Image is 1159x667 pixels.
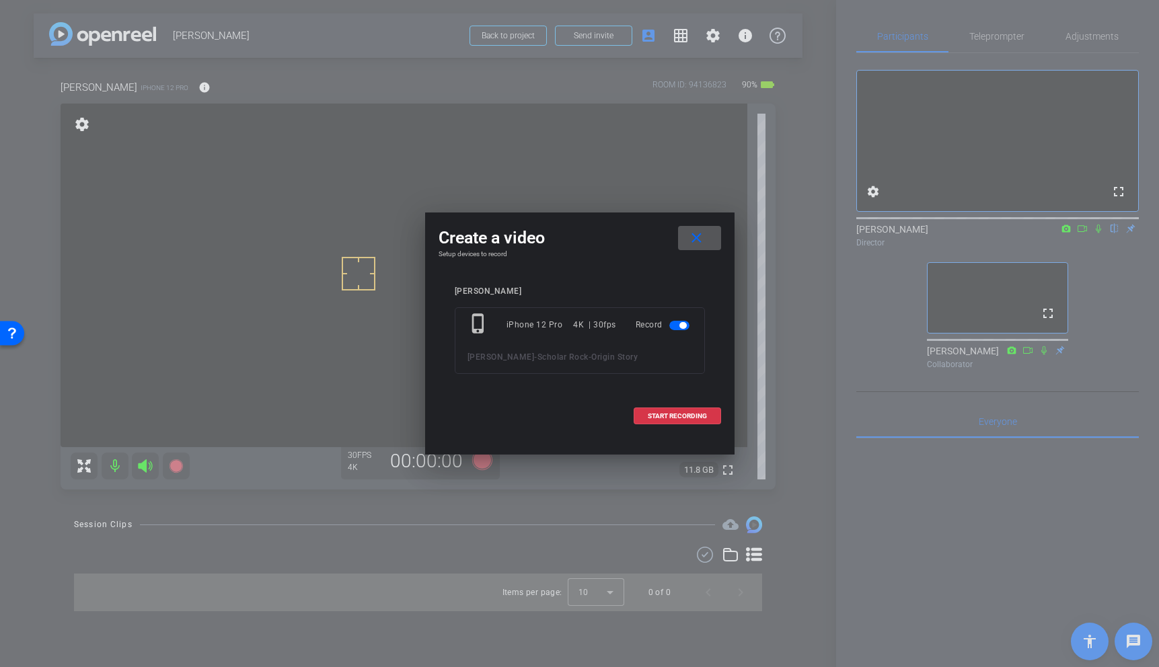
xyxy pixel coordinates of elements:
[537,352,638,362] span: Scholar Rock-Origin Story
[573,313,616,337] div: 4K | 30fps
[468,352,535,362] span: [PERSON_NAME]
[439,250,721,258] h4: Setup devices to record
[468,313,492,337] mat-icon: phone_iphone
[507,313,574,337] div: iPhone 12 Pro
[648,413,707,420] span: START RECORDING
[534,352,537,362] span: -
[634,407,721,424] button: START RECORDING
[688,230,705,247] mat-icon: close
[636,313,692,337] div: Record
[455,286,705,297] div: [PERSON_NAME]
[439,226,721,250] div: Create a video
